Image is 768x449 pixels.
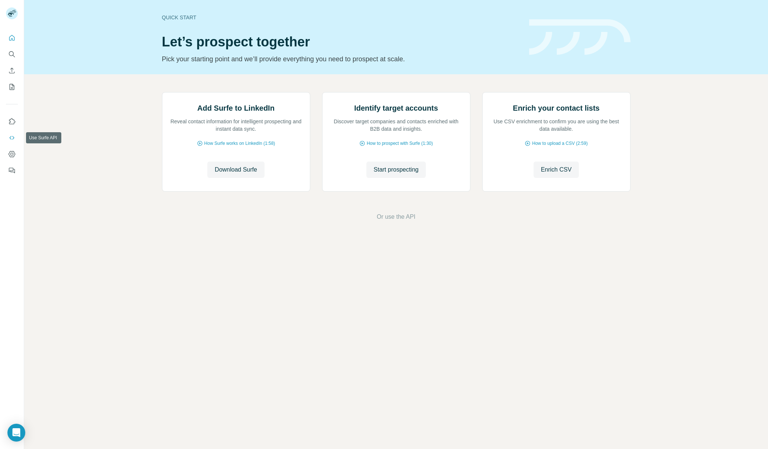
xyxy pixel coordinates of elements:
p: Pick your starting point and we’ll provide everything you need to prospect at scale. [162,54,520,64]
img: banner [529,19,631,55]
span: How to prospect with Surfe (1:30) [367,140,433,147]
button: Enrich CSV [534,162,579,178]
span: How Surfe works on LinkedIn (1:58) [204,140,275,147]
h2: Add Surfe to LinkedIn [197,103,275,113]
span: How to upload a CSV (2:59) [532,140,587,147]
span: Start prospecting [374,165,419,174]
p: Discover target companies and contacts enriched with B2B data and insights. [330,118,463,133]
button: My lists [6,80,18,94]
p: Reveal contact information for intelligent prospecting and instant data sync. [170,118,302,133]
p: Use CSV enrichment to confirm you are using the best data available. [490,118,623,133]
button: Use Surfe on LinkedIn [6,115,18,128]
h1: Let’s prospect together [162,35,520,49]
button: Quick start [6,31,18,45]
button: Or use the API [377,212,415,221]
button: Dashboard [6,147,18,161]
div: Open Intercom Messenger [7,424,25,442]
button: Start prospecting [366,162,426,178]
div: Quick start [162,14,520,21]
button: Search [6,48,18,61]
span: Download Surfe [215,165,257,174]
button: Use Surfe API [6,131,18,144]
button: Download Surfe [207,162,265,178]
button: Enrich CSV [6,64,18,77]
button: Feedback [6,164,18,177]
h2: Identify target accounts [354,103,438,113]
span: Enrich CSV [541,165,572,174]
h2: Enrich your contact lists [513,103,599,113]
